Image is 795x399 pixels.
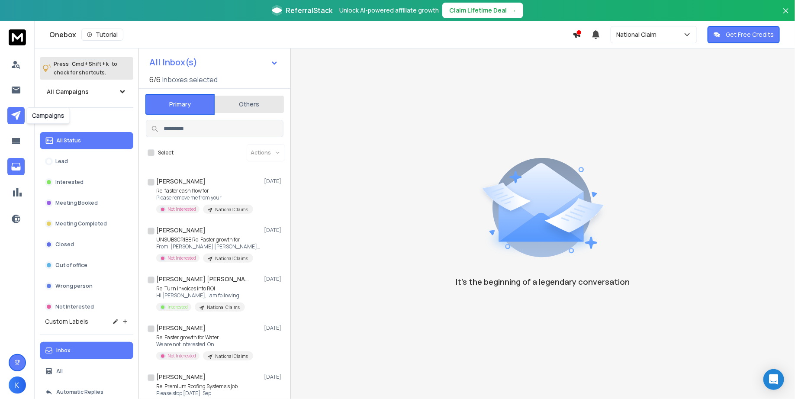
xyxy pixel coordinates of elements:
p: Interested [55,179,84,186]
p: Meeting Completed [55,220,107,227]
button: Inbox [40,342,133,359]
p: National Claim [616,30,660,39]
p: Get Free Credits [726,30,774,39]
p: We are not interested. On [156,341,253,348]
button: All Status [40,132,133,149]
button: Wrong person [40,277,133,295]
span: → [510,6,516,15]
h3: Inboxes selected [162,74,218,85]
span: 6 / 6 [149,74,161,85]
div: Campaigns [26,107,70,124]
button: Out of office [40,257,133,274]
p: National Claims [215,206,248,213]
p: [DATE] [264,178,283,185]
h1: [PERSON_NAME] [156,177,206,186]
p: [DATE] [264,373,283,380]
div: Onebox [49,29,573,41]
button: Not Interested [40,298,133,315]
button: Meeting Booked [40,194,133,212]
h1: [PERSON_NAME] [156,324,206,332]
h1: [PERSON_NAME] [PERSON_NAME] [156,275,251,283]
button: Closed [40,236,133,253]
p: Not Interested [167,206,196,212]
p: Not Interested [167,255,196,261]
p: All [56,368,63,375]
p: Not Interested [167,353,196,359]
p: Not Interested [55,303,94,310]
button: K [9,376,26,394]
label: Select [158,149,174,156]
p: UNSUBSCRIBE Re: Faster growth for [156,236,260,243]
button: Claim Lifetime Deal→ [442,3,523,18]
div: Open Intercom Messenger [763,369,784,390]
p: National Claims [215,353,248,360]
button: All [40,363,133,380]
button: Interested [40,174,133,191]
h1: All Inbox(s) [149,58,197,67]
p: Re: faster cash flow for [156,187,253,194]
h3: Custom Labels [45,317,88,326]
h1: [PERSON_NAME] [156,226,206,235]
p: Unlock AI-powered affiliate growth [339,6,439,15]
h3: Filters [40,115,133,127]
p: Wrong person [55,283,93,290]
button: Tutorial [81,29,123,41]
p: Meeting Booked [55,199,98,206]
button: Lead [40,153,133,170]
p: Re: Faster growth for Water [156,334,253,341]
span: ReferralStack [286,5,332,16]
p: [DATE] [264,227,283,234]
h1: All Campaigns [47,87,89,96]
button: Others [215,95,284,114]
span: Cmd + Shift + k [71,59,110,69]
button: Meeting Completed [40,215,133,232]
button: All Inbox(s) [142,54,285,71]
button: Primary [145,94,215,115]
p: Closed [55,241,74,248]
p: Hi [PERSON_NAME], I am following [156,292,245,299]
p: Out of office [55,262,87,269]
p: Automatic Replies [56,389,103,396]
p: Please remove me from your [156,194,253,201]
p: National Claims [207,304,240,311]
h1: [PERSON_NAME] [156,373,206,381]
p: [DATE] [264,276,283,283]
p: Inbox [56,347,71,354]
p: Re: Turn invoices into ROI [156,285,245,292]
p: Please stop [DATE], Sep [156,390,254,397]
button: Get Free Credits [708,26,780,43]
button: All Campaigns [40,83,133,100]
p: It’s the beginning of a legendary conversation [456,276,630,288]
p: Interested [167,304,188,310]
p: [DATE] [264,325,283,331]
p: All Status [56,137,81,144]
p: National Claims [215,255,248,262]
p: Press to check for shortcuts. [54,60,117,77]
p: From: [PERSON_NAME] [PERSON_NAME] Date: [DATE], [156,243,260,250]
button: Close banner [780,5,792,26]
p: Re: Premium Roofing Systems’s job [156,383,254,390]
p: Lead [55,158,68,165]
